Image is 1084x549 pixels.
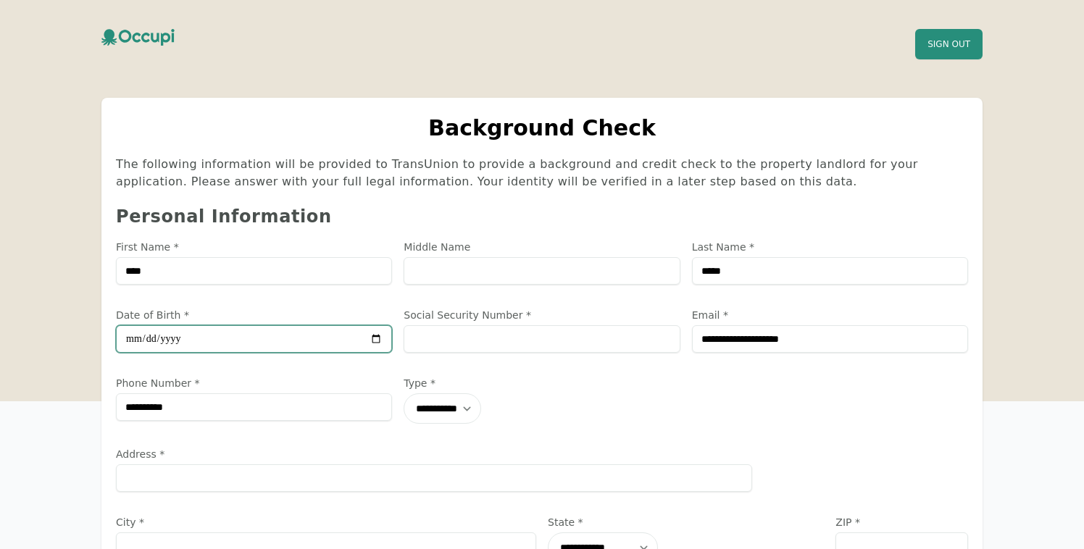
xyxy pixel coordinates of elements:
[404,308,680,322] label: Social Security Number *
[548,515,824,529] label: State *
[692,240,968,254] label: Last Name *
[116,206,332,227] span: Personal Information
[404,240,680,254] label: Middle Name
[835,515,968,529] label: ZIP *
[116,376,392,390] label: Phone Number *
[116,447,752,461] label: Address *
[116,308,392,322] label: Date of Birth *
[116,156,968,190] div: The following information will be provided to TransUnion to provide a background and credit check...
[116,515,536,529] label: City *
[404,376,608,390] label: Type *
[915,29,983,59] button: Sign Out
[692,308,968,322] label: Email *
[116,240,392,254] label: First Name *
[116,115,968,141] h1: Background Check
